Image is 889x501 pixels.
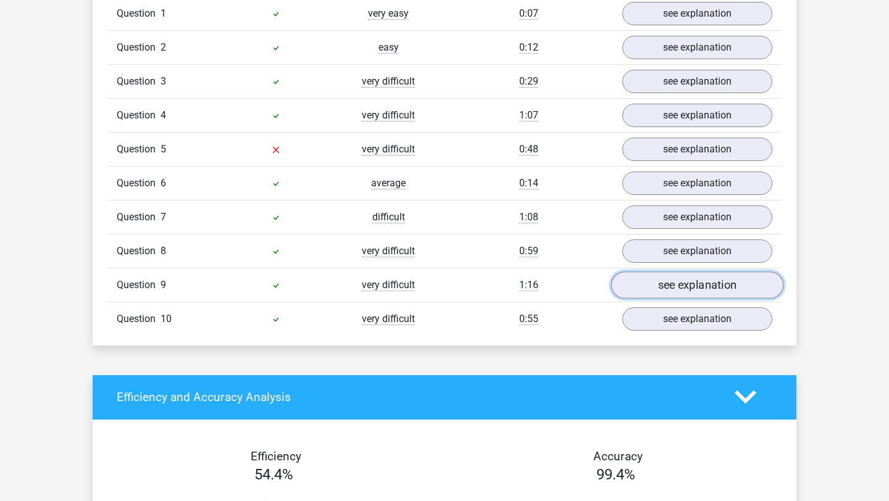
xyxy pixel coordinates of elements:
[622,138,772,161] a: see explanation
[459,449,777,463] h4: Accuracy
[161,211,166,223] span: 7
[519,41,538,54] span: 0:12
[519,177,538,189] span: 0:14
[378,41,399,54] span: easy
[161,109,166,121] span: 4
[622,36,772,59] a: see explanation
[117,210,161,225] span: Question
[362,143,415,155] span: very difficult
[117,108,161,123] span: Question
[519,245,538,257] span: 0:59
[519,143,538,155] span: 0:48
[622,2,772,25] a: see explanation
[117,449,435,463] h4: Efficiency
[117,176,161,191] span: Question
[519,279,538,291] span: 1:16
[611,271,783,299] a: see explanation
[519,75,538,88] span: 0:29
[117,312,161,326] span: Question
[622,70,772,93] a: see explanation
[117,278,161,292] span: Question
[362,245,415,257] span: very difficult
[161,75,166,87] span: 3
[622,307,772,331] a: see explanation
[161,279,166,291] span: 9
[362,313,415,325] span: very difficult
[519,313,538,325] span: 0:55
[161,177,166,189] span: 6
[622,239,772,263] a: see explanation
[622,104,772,127] a: see explanation
[117,40,161,55] span: Question
[117,390,716,404] h4: Efficiency and Accuracy Analysis
[161,245,166,257] span: 8
[254,466,293,483] span: 54.4%
[362,109,415,122] span: very difficult
[117,74,161,89] span: Question
[117,142,161,157] span: Question
[596,466,635,483] span: 99.4%
[161,143,166,155] span: 5
[117,244,161,259] span: Question
[161,313,172,325] span: 10
[622,172,772,195] a: see explanation
[362,279,415,291] span: very difficult
[161,41,166,53] span: 2
[519,109,538,122] span: 1:07
[519,211,538,223] span: 1:08
[362,75,415,88] span: very difficult
[371,177,406,189] span: average
[519,7,538,20] span: 0:07
[622,205,772,229] a: see explanation
[368,7,409,20] span: very easy
[161,7,166,19] span: 1
[372,211,405,223] span: difficult
[117,6,161,21] span: Question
